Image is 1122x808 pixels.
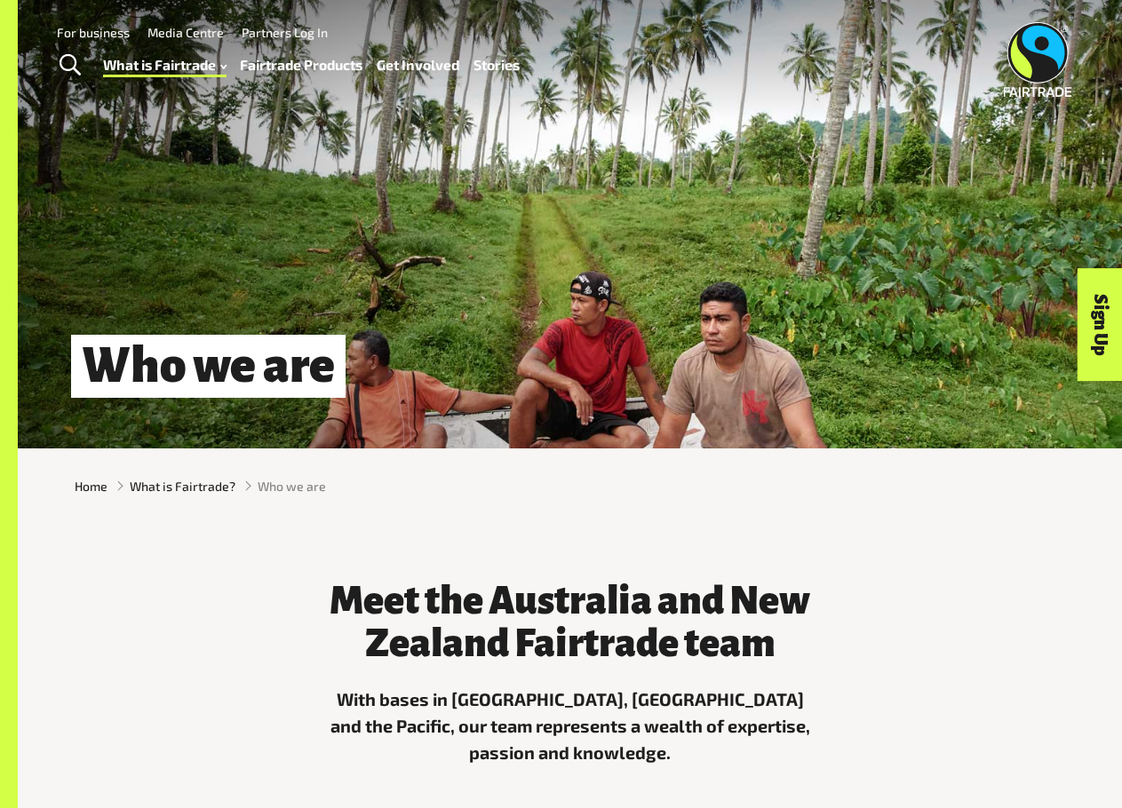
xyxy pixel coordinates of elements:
[71,335,346,398] h1: Who we are
[328,686,813,765] p: With bases in [GEOGRAPHIC_DATA], [GEOGRAPHIC_DATA] and the Pacific, our team represents a wealth ...
[48,44,92,88] a: Toggle Search
[377,52,459,77] a: Get Involved
[473,52,520,77] a: Stories
[328,581,813,665] h3: Meet the Australia and New Zealand Fairtrade team
[75,477,107,495] a: Home
[147,25,224,40] a: Media Centre
[57,25,130,40] a: For business
[242,25,328,40] a: Partners Log In
[240,52,362,77] a: Fairtrade Products
[130,477,235,495] a: What is Fairtrade?
[258,477,326,495] span: Who we are
[103,52,227,77] a: What is Fairtrade
[1004,22,1072,97] img: Fairtrade Australia New Zealand logo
